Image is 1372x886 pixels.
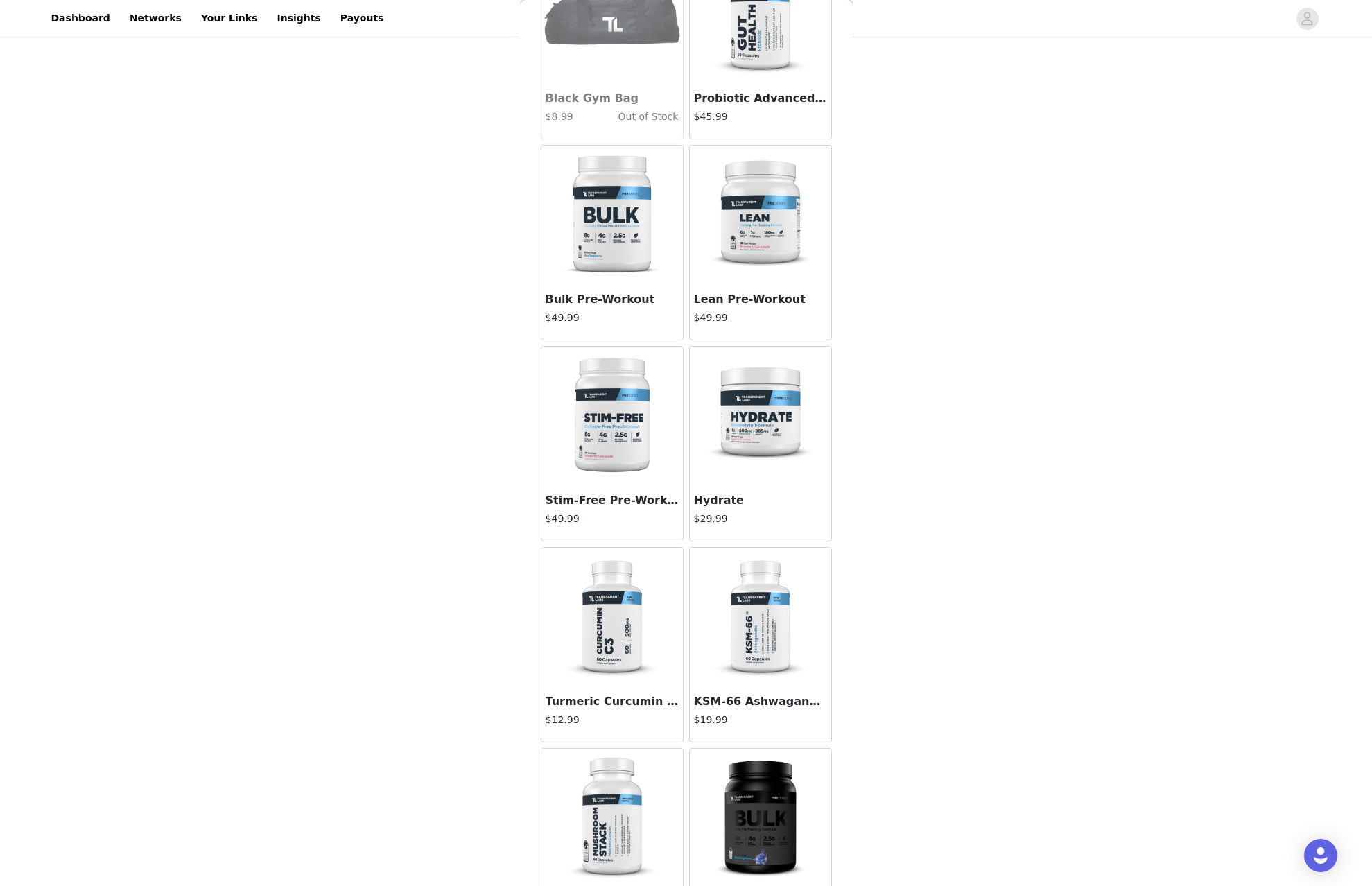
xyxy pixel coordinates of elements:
img: Bulk Pre-Workout [543,146,681,284]
div: avatar [1301,8,1314,30]
h3: KSM-66 Ashwagandha [694,693,827,710]
h3: Hydrate [694,492,827,509]
h3: Turmeric Curcumin C3 Complex [546,693,679,710]
h3: Probiotic Advanced Gut Health Formula [694,90,827,107]
h4: $49.99 [694,311,827,325]
h4: $49.99 [546,512,679,526]
h4: $12.99 [546,713,679,727]
h4: Out of Stock [590,110,679,124]
a: Your Links [193,3,266,34]
h4: $19.99 [694,713,827,727]
img: Lean Pre-Workout [691,146,830,284]
h3: Black Gym Bag [546,90,679,107]
img: Stim-Free Pre-Workout [543,347,681,485]
a: Dashboard [43,3,119,34]
h3: Lean Pre-Workout [694,291,827,308]
h3: Bulk Pre-Workout [546,291,679,308]
img: KSM-66 Ashwagandha [691,548,830,686]
h3: Stim-Free Pre-Workout [546,492,679,509]
h4: $29.99 [694,512,827,526]
img: Turmeric Curcumin C3 Complex [543,548,681,686]
div: Open Intercom Messenger [1304,839,1337,872]
a: Insights [268,3,329,34]
h4: $8.99 [546,110,590,124]
h4: $45.99 [694,110,827,124]
a: Payouts [332,3,392,34]
img: Hydrate [691,347,830,485]
a: Networks [121,3,190,34]
h4: $49.99 [546,311,679,325]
